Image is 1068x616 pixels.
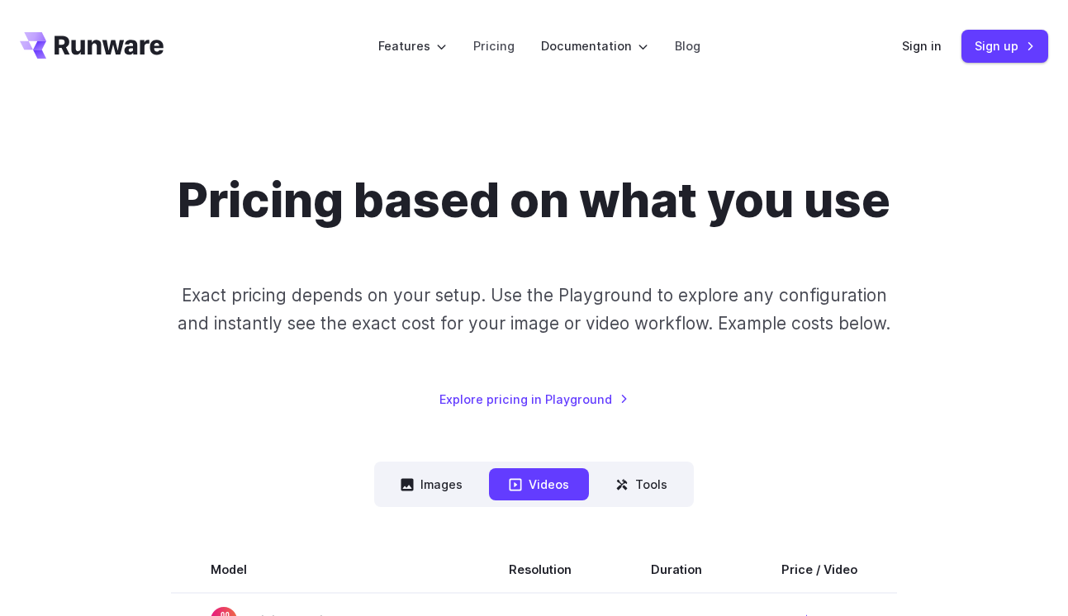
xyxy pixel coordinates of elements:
[381,468,482,500] button: Images
[378,36,447,55] label: Features
[171,547,469,593] th: Model
[961,30,1048,62] a: Sign up
[20,32,164,59] a: Go to /
[473,36,515,55] a: Pricing
[611,547,742,593] th: Duration
[469,547,611,593] th: Resolution
[439,390,629,409] a: Explore pricing in Playground
[675,36,700,55] a: Blog
[742,547,897,593] th: Price / Video
[174,282,895,337] p: Exact pricing depends on your setup. Use the Playground to explore any configuration and instantl...
[178,172,890,229] h1: Pricing based on what you use
[902,36,942,55] a: Sign in
[489,468,589,500] button: Videos
[596,468,687,500] button: Tools
[541,36,648,55] label: Documentation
